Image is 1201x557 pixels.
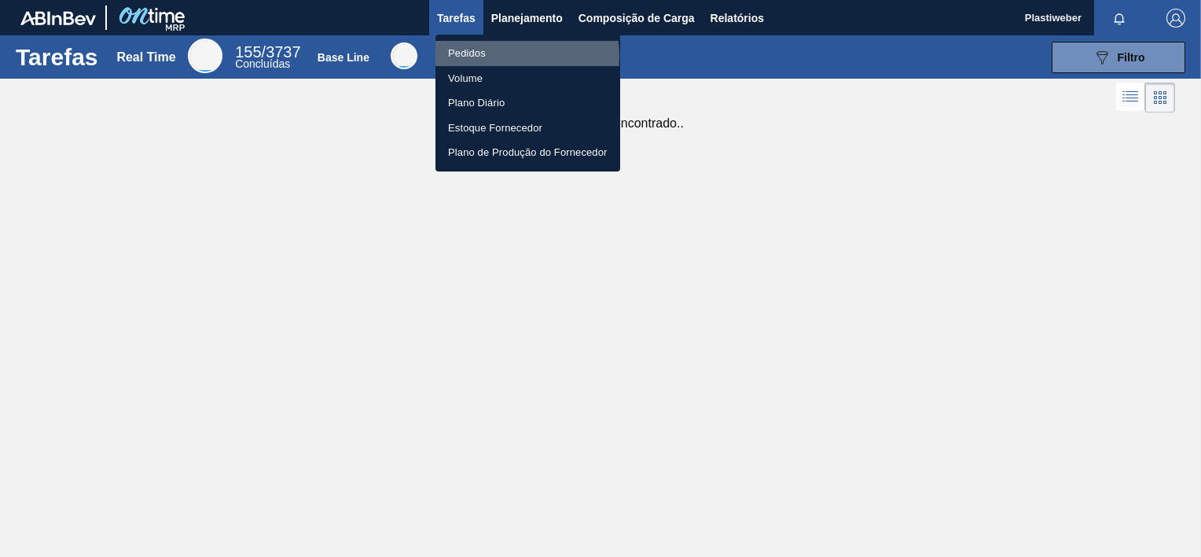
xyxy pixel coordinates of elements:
a: Estoque Fornecedor [435,116,620,141]
a: Volume [435,66,620,91]
a: Plano de Produção do Fornecedor [435,140,620,165]
a: Plano Diário [435,90,620,116]
a: Pedidos [435,41,620,66]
